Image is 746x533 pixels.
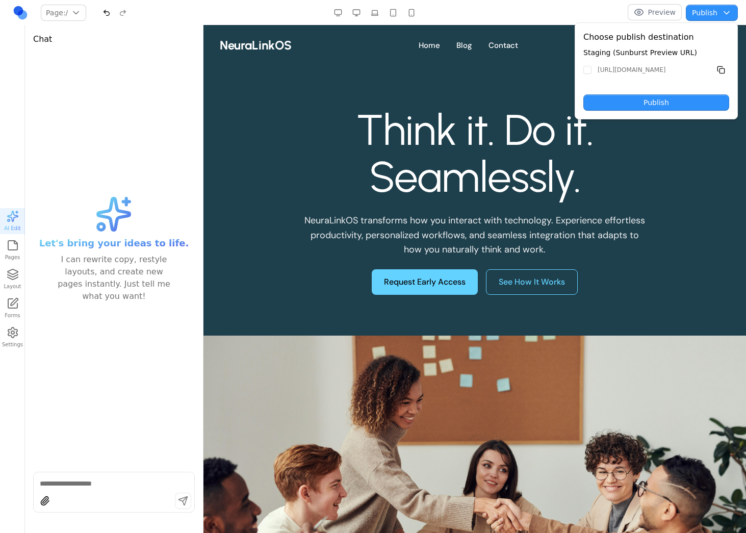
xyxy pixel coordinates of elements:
h4: Choose publish destination [583,31,729,43]
h5: Staging (Sunburst Preview URL) [583,47,729,58]
iframe: Preview [203,25,746,533]
span: AI Edit [4,224,20,232]
div: I can rewrite copy, restyle layouts, and create new pages instantly. Just tell me what you want! [57,253,171,302]
span: Let's bring your ideas to life. [39,236,189,250]
button: Laptop [367,5,383,21]
button: Tablet [385,5,401,21]
button: Desktop Wide [330,5,346,21]
h3: Chat [33,33,52,45]
button: Desktop [348,5,365,21]
label: [URL][DOMAIN_NAME] [598,66,709,74]
button: Publish [686,5,738,21]
button: Copy staging link [713,62,729,78]
button: Publish [583,94,729,111]
button: Page:/ [41,5,86,21]
button: Mobile [403,5,420,21]
button: Preview [628,4,682,20]
a: See How It Works [282,244,374,270]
